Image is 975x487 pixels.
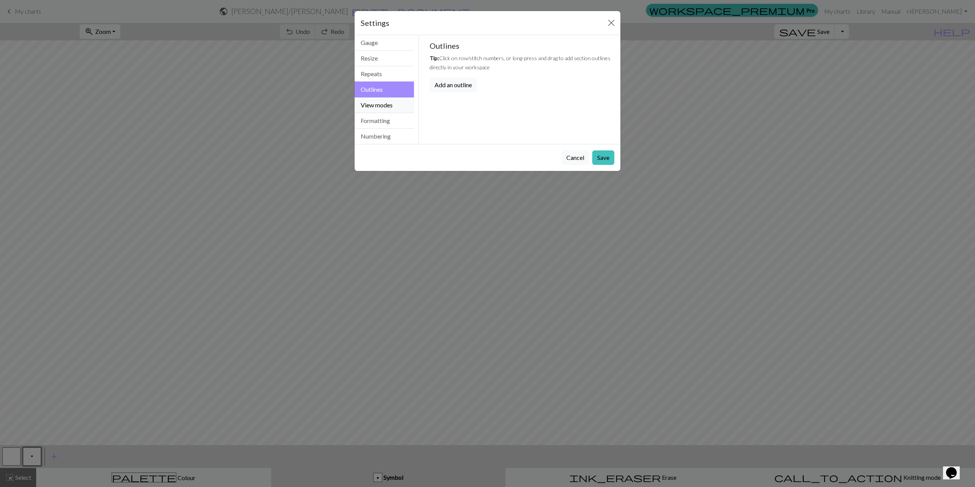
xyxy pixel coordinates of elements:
[592,150,614,165] button: Save
[430,41,615,50] h5: Outlines
[430,78,477,92] button: Add an outline
[430,55,439,61] em: Tip:
[355,129,414,144] button: Numbering
[605,17,617,29] button: Close
[355,66,414,82] button: Repeats
[355,51,414,66] button: Resize
[355,35,414,51] button: Gauge
[355,113,414,129] button: Formatting
[561,150,589,165] button: Cancel
[943,457,967,479] iframe: chat widget
[361,17,389,29] h5: Settings
[430,55,611,70] small: Click on row/stitch numbers, or long-press and drag to add section outlines directly in your work...
[355,81,414,97] button: Outlines
[355,97,414,113] button: View modes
